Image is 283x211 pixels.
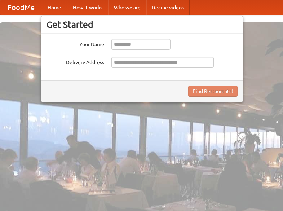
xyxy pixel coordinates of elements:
[146,0,190,15] a: Recipe videos
[108,0,146,15] a: Who we are
[47,39,104,48] label: Your Name
[188,86,238,97] button: Find Restaurants!
[47,19,238,30] h3: Get Started
[42,0,67,15] a: Home
[67,0,108,15] a: How it works
[0,0,42,15] a: FoodMe
[47,57,104,66] label: Delivery Address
